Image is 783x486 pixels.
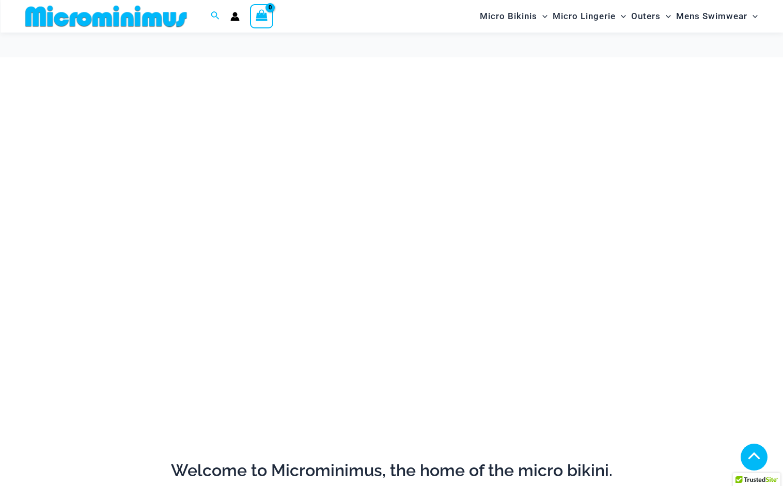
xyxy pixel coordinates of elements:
[674,3,760,29] a: Mens SwimwearMenu ToggleMenu Toggle
[28,460,755,481] h2: Welcome to Microminimus, the home of the micro bikini.
[676,3,747,29] span: Mens Swimwear
[477,3,550,29] a: Micro BikinisMenu ToggleMenu Toggle
[629,3,674,29] a: OutersMenu ToggleMenu Toggle
[661,3,671,29] span: Menu Toggle
[550,3,629,29] a: Micro LingerieMenu ToggleMenu Toggle
[230,12,240,21] a: Account icon link
[21,5,191,28] img: MM SHOP LOGO FLAT
[747,3,758,29] span: Menu Toggle
[480,3,537,29] span: Micro Bikinis
[476,2,762,31] nav: Site Navigation
[250,4,274,28] a: View Shopping Cart, empty
[537,3,547,29] span: Menu Toggle
[616,3,626,29] span: Menu Toggle
[211,10,220,23] a: Search icon link
[631,3,661,29] span: Outers
[553,3,616,29] span: Micro Lingerie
